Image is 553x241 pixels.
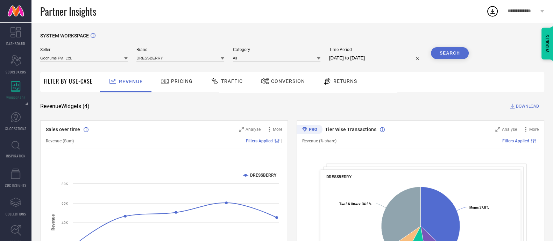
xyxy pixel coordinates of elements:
div: Premium [297,125,322,135]
span: Conversion [271,78,305,84]
span: SYSTEM WORKSPACE [40,33,89,38]
span: Traffic [221,78,243,84]
text: 60K [62,201,68,205]
span: More [529,127,539,132]
span: | [281,139,282,143]
text: : 34.5 % [339,202,371,206]
tspan: Revenue [51,214,56,231]
tspan: Tier 3 & Others [339,202,360,206]
span: More [273,127,282,132]
span: Brand [136,47,224,52]
span: CDC INSIGHTS [5,183,27,188]
input: Select time period [329,54,422,62]
tspan: Metro [469,206,478,210]
span: Seller [40,47,128,52]
span: WORKSPACE [6,95,26,100]
span: Category [233,47,320,52]
text: DRESSBERRY [250,173,277,178]
span: SCORECARDS [6,69,26,75]
span: Analyse [502,127,517,132]
span: Revenue (Sum) [46,139,74,143]
span: Partner Insights [40,4,96,19]
span: SUGGESTIONS [5,126,27,131]
span: Revenue [119,79,143,84]
span: Tier Wise Transactions [325,127,376,132]
span: DASHBOARD [6,41,25,46]
span: Returns [333,78,357,84]
span: Sales over time [46,127,80,132]
span: Filter By Use-Case [44,77,93,85]
span: Time Period [329,47,422,52]
span: Pricing [171,78,193,84]
div: Open download list [486,5,499,17]
svg: Zoom [495,127,500,132]
svg: Zoom [239,127,244,132]
span: DOWNLOAD [516,103,539,110]
span: COLLECTIONS [6,211,26,217]
span: Revenue Widgets ( 4 ) [40,103,90,110]
span: Filters Applied [246,139,273,143]
text: 40K [62,221,68,225]
button: Search [431,47,469,59]
text: : 37.0 % [469,206,489,210]
span: | [538,139,539,143]
span: Revenue (% share) [302,139,336,143]
span: INSPIRATION [6,153,26,158]
span: Filters Applied [502,139,529,143]
text: 80K [62,182,68,186]
span: DRESSBERRY [326,174,352,179]
span: Analyse [246,127,261,132]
